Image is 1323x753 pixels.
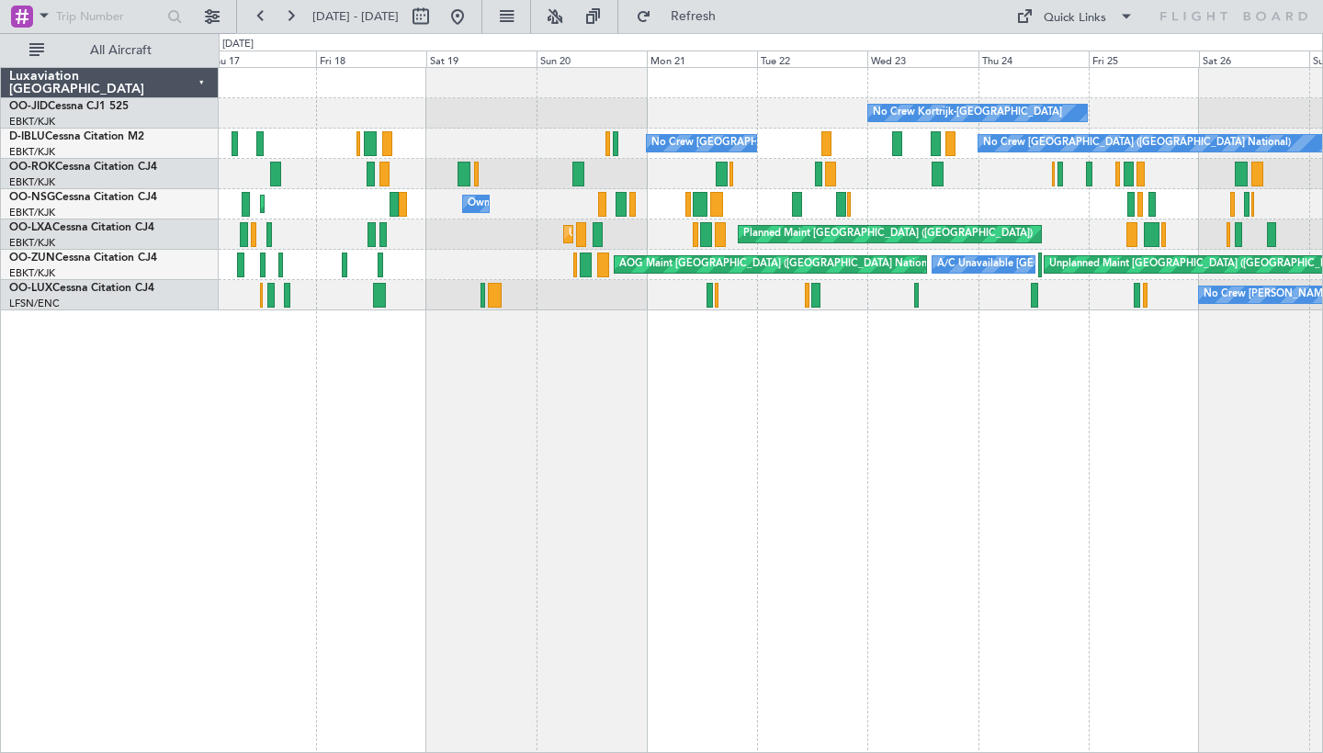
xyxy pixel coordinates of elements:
[9,131,144,142] a: D-IBLUCessna Citation M2
[9,253,55,264] span: OO-ZUN
[978,51,1089,67] div: Thu 24
[1089,51,1199,67] div: Fri 25
[9,236,55,250] a: EBKT/KJK
[426,51,537,67] div: Sat 19
[9,131,45,142] span: D-IBLU
[619,251,938,278] div: AOG Maint [GEOGRAPHIC_DATA] ([GEOGRAPHIC_DATA] National)
[9,162,157,173] a: OO-ROKCessna Citation CJ4
[9,192,55,203] span: OO-NSG
[9,101,129,112] a: OO-JIDCessna CJ1 525
[1199,51,1309,67] div: Sat 26
[873,99,1062,127] div: No Crew Kortrijk-[GEOGRAPHIC_DATA]
[9,101,48,112] span: OO-JID
[222,37,254,52] div: [DATE]
[757,51,867,67] div: Tue 22
[468,190,716,218] div: Owner [GEOGRAPHIC_DATA]-[GEOGRAPHIC_DATA]
[9,222,52,233] span: OO-LXA
[647,51,757,67] div: Mon 21
[9,297,60,310] a: LFSN/ENC
[9,283,154,294] a: OO-LUXCessna Citation CJ4
[56,3,162,30] input: Trip Number
[628,2,738,31] button: Refresh
[9,222,154,233] a: OO-LXACessna Citation CJ4
[937,251,1279,278] div: A/C Unavailable [GEOGRAPHIC_DATA] ([GEOGRAPHIC_DATA] National)
[9,266,55,280] a: EBKT/KJK
[48,44,194,57] span: All Aircraft
[1044,9,1106,28] div: Quick Links
[312,8,399,25] span: [DATE] - [DATE]
[9,253,157,264] a: OO-ZUNCessna Citation CJ4
[537,51,647,67] div: Sun 20
[867,51,978,67] div: Wed 23
[9,206,55,219] a: EBKT/KJK
[20,36,199,65] button: All Aircraft
[983,129,1291,157] div: No Crew [GEOGRAPHIC_DATA] ([GEOGRAPHIC_DATA] National)
[743,220,1033,248] div: Planned Maint [GEOGRAPHIC_DATA] ([GEOGRAPHIC_DATA])
[9,175,55,189] a: EBKT/KJK
[9,145,55,159] a: EBKT/KJK
[9,283,52,294] span: OO-LUX
[9,115,55,129] a: EBKT/KJK
[655,10,732,23] span: Refresh
[651,129,959,157] div: No Crew [GEOGRAPHIC_DATA] ([GEOGRAPHIC_DATA] National)
[1007,2,1143,31] button: Quick Links
[569,220,914,248] div: Unplanned Maint [GEOGRAPHIC_DATA] ([GEOGRAPHIC_DATA] National)
[316,51,426,67] div: Fri 18
[9,192,157,203] a: OO-NSGCessna Citation CJ4
[206,51,316,67] div: Thu 17
[9,162,55,173] span: OO-ROK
